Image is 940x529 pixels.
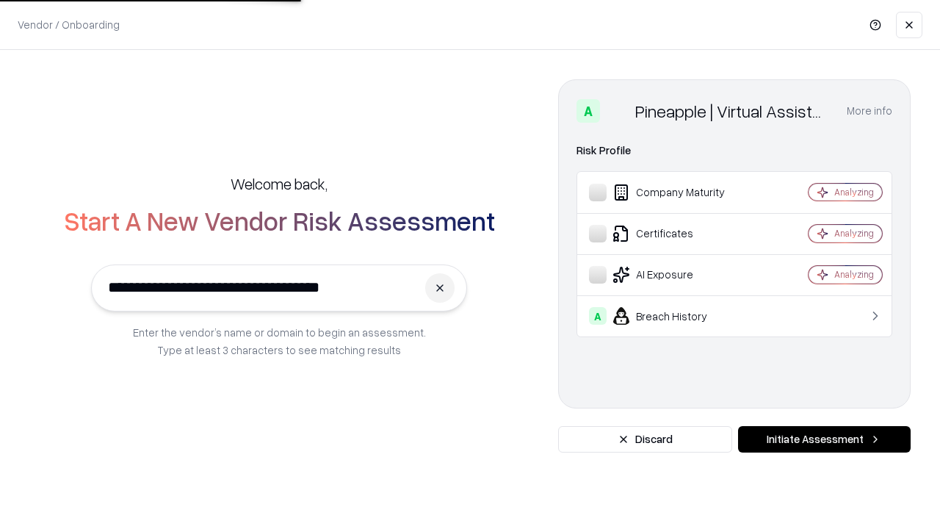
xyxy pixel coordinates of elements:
[635,99,829,123] div: Pineapple | Virtual Assistant Agency
[847,98,892,124] button: More info
[231,173,328,194] h5: Welcome back,
[834,268,874,281] div: Analyzing
[589,307,764,325] div: Breach History
[576,99,600,123] div: A
[589,266,764,284] div: AI Exposure
[834,227,874,240] div: Analyzing
[589,307,607,325] div: A
[18,17,120,32] p: Vendor / Onboarding
[64,206,495,235] h2: Start A New Vendor Risk Assessment
[558,426,732,453] button: Discard
[589,184,764,201] div: Company Maturity
[589,225,764,242] div: Certificates
[834,186,874,198] div: Analyzing
[576,142,892,159] div: Risk Profile
[738,426,911,453] button: Initiate Assessment
[133,323,426,359] p: Enter the vendor’s name or domain to begin an assessment. Type at least 3 characters to see match...
[606,99,629,123] img: Pineapple | Virtual Assistant Agency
